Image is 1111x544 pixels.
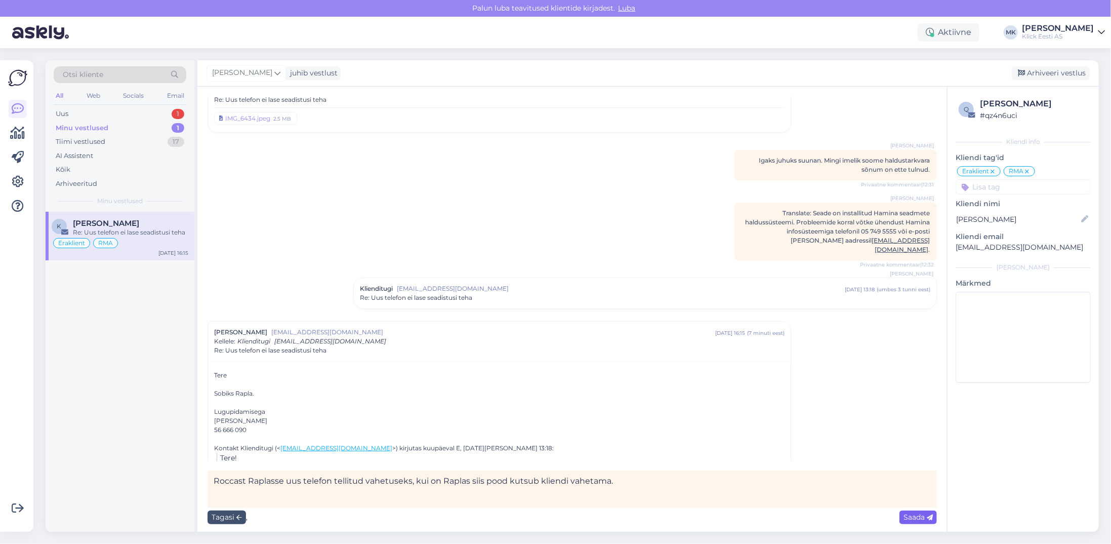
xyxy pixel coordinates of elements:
span: [PERSON_NAME] [214,328,267,337]
input: Lisa nimi [956,214,1079,225]
span: Tere! [220,453,237,462]
div: [DATE] 16:15 [158,249,188,257]
div: Tiimi vestlused [56,137,105,147]
div: Arhiveeritud [56,179,97,189]
div: [PERSON_NAME] [1022,24,1094,32]
p: Kliendi tag'id [956,152,1091,163]
div: Klick Eesti AS [1022,32,1094,41]
div: 1 [172,109,184,119]
div: Aktiivne [918,23,979,42]
span: q [964,105,969,113]
span: [EMAIL_ADDRESS][DOMAIN_NAME] [271,328,715,337]
div: juhib vestlust [286,68,338,79]
div: 1 [172,123,184,133]
p: Kliendi email [956,231,1091,242]
div: All [54,89,65,102]
div: Lugupidamisega [214,407,785,416]
span: [EMAIL_ADDRESS][DOMAIN_NAME] [274,337,386,345]
span: Re: Uus telefon ei lase seadistusi teha [214,95,326,104]
img: Askly Logo [8,68,27,88]
span: [PERSON_NAME] [890,142,934,149]
span: Luba [615,4,639,13]
div: Web [85,89,102,102]
span: Kairi Kaadu [73,219,139,228]
input: Lisa tag [956,179,1091,195]
div: Tere [214,371,785,435]
p: Kliendi nimi [956,199,1091,209]
span: Privaatne kommentaar | 12:31 [861,181,934,188]
div: AI Assistent [56,151,93,161]
div: MK [1004,25,1018,40]
div: Uus [56,109,68,119]
a: [PERSON_NAME]Klick Eesti AS [1022,24,1105,41]
span: Re: Uus telefon ei lase seadistusi teha [360,293,472,302]
span: Minu vestlused [97,197,143,206]
div: [PERSON_NAME] [214,416,785,425]
span: Klienditugi [237,337,270,345]
textarea: Roccast Raplasse uus telefon tellitud vahetuseks, kui on Raplas siis pood kutsub kliendi vahetama. [208,471,937,508]
span: Translate: Seade on installitud Hamina seadmete haldussüsteemi. Probleemide korral võtke ühendust... [745,209,930,253]
span: Otsi kliente [63,69,103,80]
span: Privaatne kommentaar | 12:32 [860,261,934,268]
div: Tagasi [208,511,246,524]
span: Kellele : [214,337,235,345]
div: [PERSON_NAME] [956,263,1091,272]
div: Kliendi info [956,137,1091,146]
a: [EMAIL_ADDRESS][DOMAIN_NAME] [280,444,392,452]
span: RMA [98,240,113,246]
div: , [208,508,937,527]
span: RMA [1009,168,1023,174]
span: Eraklient [962,168,989,174]
a: [EMAIL_ADDRESS][DOMAIN_NAME] [872,237,930,253]
p: Märkmed [956,278,1091,289]
span: K [57,222,62,230]
div: Kõik [56,165,70,175]
span: Eraklient [58,240,85,246]
span: Klienditugi [360,284,393,293]
div: ( umbes 3 tunni eest ) [877,286,930,293]
div: Kontakt Klienditugi (< >) kirjutas kuupäeval E, [DATE][PERSON_NAME] 13:18: [214,444,785,453]
span: [EMAIL_ADDRESS][DOMAIN_NAME] [397,284,845,293]
div: 56 666 090 [214,425,785,435]
div: Re: Uus telefon ei lase seadistusi teha [73,228,188,237]
span: Igaks juhuks suunan. Mingi imelik soome haldustarkvara sõnum on ette tulnud. [759,157,930,173]
span: [PERSON_NAME] [890,270,933,278]
div: # qz4n6uci [980,110,1088,121]
div: [PERSON_NAME] [980,98,1088,110]
div: [DATE] 13:18 [845,286,875,293]
div: Arhiveeri vestlus [1012,66,1090,80]
div: ( 7 minuti eest ) [747,329,785,337]
div: Email [165,89,186,102]
div: Minu vestlused [56,123,108,133]
div: Sobiks Rapla. [214,389,785,398]
div: [DATE] 16:15 [715,329,745,337]
p: [EMAIL_ADDRESS][DOMAIN_NAME] [956,242,1091,253]
span: [PERSON_NAME] [212,67,272,79]
div: IMG_6434.jpeg [225,114,270,123]
div: Socials [121,89,146,102]
span: [PERSON_NAME] [890,195,934,202]
span: Re: Uus telefon ei lase seadistusi teha [214,346,326,355]
span: Saada [903,513,933,522]
div: 17 [168,137,184,147]
div: 2.5 MB [272,114,292,123]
